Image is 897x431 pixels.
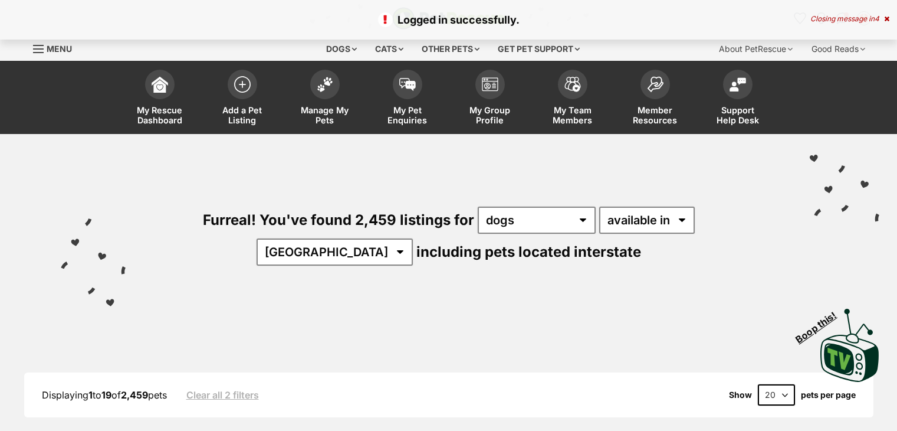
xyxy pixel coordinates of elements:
img: dashboard-icon-eb2f2d2d3e046f16d808141f083e7271f6b2e854fb5c12c21221c1fb7104beca.svg [152,76,168,93]
img: add-pet-listing-icon-0afa8454b4691262ce3f59096e99ab1cd57d4a30225e0717b998d2c9b9846f56.svg [234,76,251,93]
strong: 2,459 [121,389,148,401]
span: including pets located interstate [416,243,641,260]
p: Logged in successfully. [12,12,885,28]
a: Clear all 2 filters [186,390,259,400]
span: Menu [47,44,72,54]
a: Support Help Desk [696,64,779,134]
span: Add a Pet Listing [216,105,269,125]
label: pets per page [801,390,856,400]
span: Member Resources [629,105,682,125]
span: My Team Members [546,105,599,125]
a: Boop this! [820,298,879,384]
a: Member Resources [614,64,696,134]
span: Show [729,390,752,400]
img: manage-my-pets-icon-02211641906a0b7f246fdf0571729dbe1e7629f14944591b6c1af311fb30b64b.svg [317,77,333,92]
span: 4 [875,14,879,23]
strong: 19 [101,389,111,401]
span: My Group Profile [464,105,517,125]
strong: 1 [88,389,93,401]
a: My Rescue Dashboard [119,64,201,134]
a: My Team Members [531,64,614,134]
span: Manage My Pets [298,105,351,125]
img: help-desk-icon-fdf02630f3aa405de69fd3d07c3f3aa587a6932b1a1747fa1d2bba05be0121f9.svg [730,77,746,92]
img: team-members-icon-5396bd8760b3fe7c0b43da4ab00e1e3bb1a5d9ba89233759b79545d2d3fc5d0d.svg [564,77,581,92]
div: Dogs [318,37,365,61]
span: Boop this! [794,302,848,345]
img: group-profile-icon-3fa3cf56718a62981997c0bc7e787c4b2cf8bcc04b72c1350f741eb67cf2f40e.svg [482,77,498,92]
a: My Pet Enquiries [366,64,449,134]
img: pet-enquiries-icon-7e3ad2cf08bfb03b45e93fb7055b45f3efa6380592205ae92323e6603595dc1f.svg [399,78,416,91]
div: Closing message in [810,15,889,23]
div: Other pets [413,37,488,61]
div: About PetRescue [711,37,801,61]
span: Furreal! You've found 2,459 listings for [203,211,474,228]
img: member-resources-icon-8e73f808a243e03378d46382f2149f9095a855e16c252ad45f914b54edf8863c.svg [647,76,663,92]
span: My Pet Enquiries [381,105,434,125]
img: PetRescue TV logo [820,309,879,382]
span: Displaying to of pets [42,389,167,401]
a: Menu [33,37,80,58]
span: Support Help Desk [711,105,764,125]
div: Cats [367,37,412,61]
span: My Rescue Dashboard [133,105,186,125]
div: Get pet support [489,37,588,61]
a: Add a Pet Listing [201,64,284,134]
a: My Group Profile [449,64,531,134]
div: Good Reads [803,37,873,61]
a: Manage My Pets [284,64,366,134]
